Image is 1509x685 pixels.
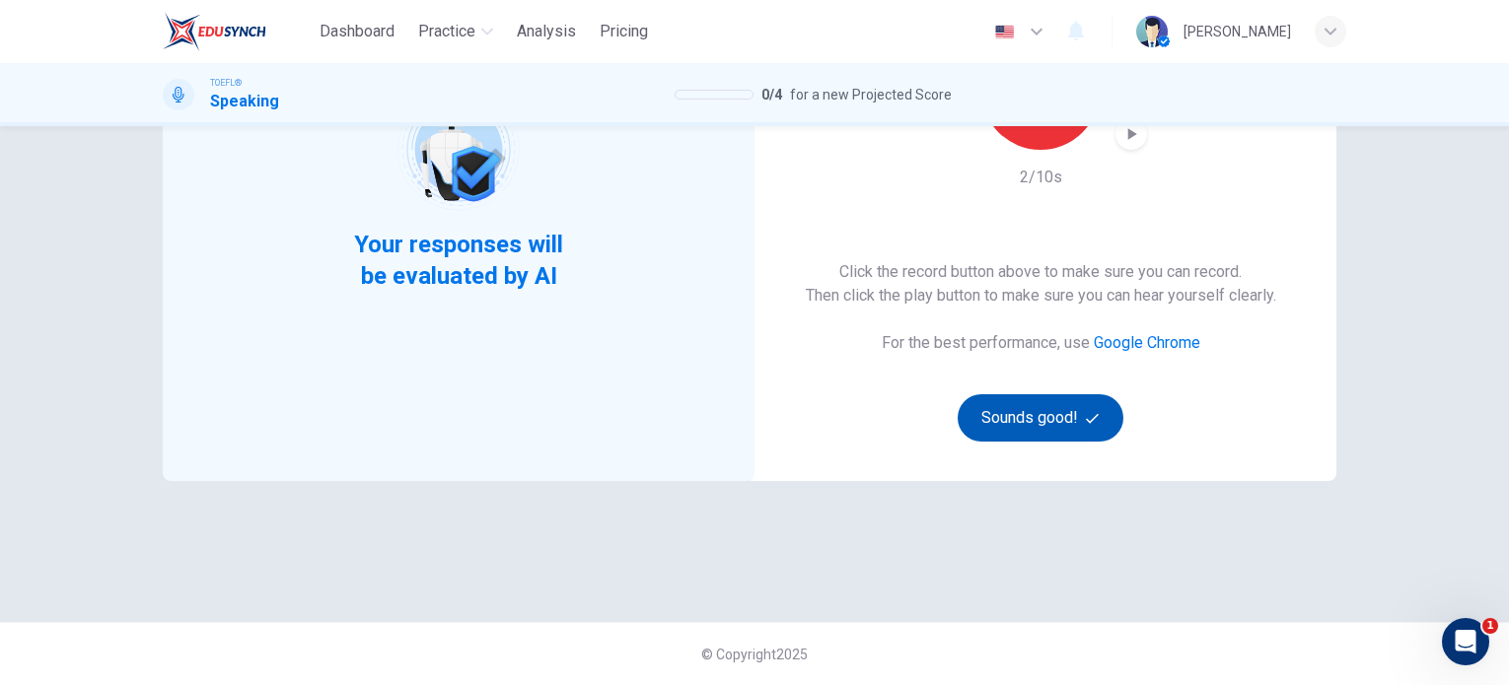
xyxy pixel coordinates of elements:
[1020,166,1062,189] h6: 2/10s
[312,14,402,49] button: Dashboard
[509,14,584,49] button: Analysis
[210,90,279,113] h1: Speaking
[761,83,782,106] span: 0 / 4
[600,20,648,43] span: Pricing
[410,14,501,49] button: Practice
[992,25,1017,39] img: en
[1136,16,1168,47] img: Profile picture
[210,76,242,90] span: TOEFL®
[1482,618,1498,634] span: 1
[1184,20,1291,43] div: [PERSON_NAME]
[882,331,1200,355] h6: For the best performance, use
[806,260,1276,308] h6: Click the record button above to make sure you can record. Then click the play button to make sur...
[163,12,312,51] a: EduSynch logo
[517,20,576,43] span: Analysis
[1442,618,1489,665] iframe: Intercom live chat
[418,20,475,43] span: Practice
[701,647,808,662] span: © Copyright 2025
[1094,333,1200,352] a: Google Chrome
[320,20,395,43] span: Dashboard
[163,12,266,51] img: EduSynch logo
[592,14,656,49] button: Pricing
[339,229,579,292] span: Your responses will be evaluated by AI
[395,87,521,212] img: robot icon
[790,83,952,106] span: for a new Projected Score
[958,394,1123,442] button: Sounds good!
